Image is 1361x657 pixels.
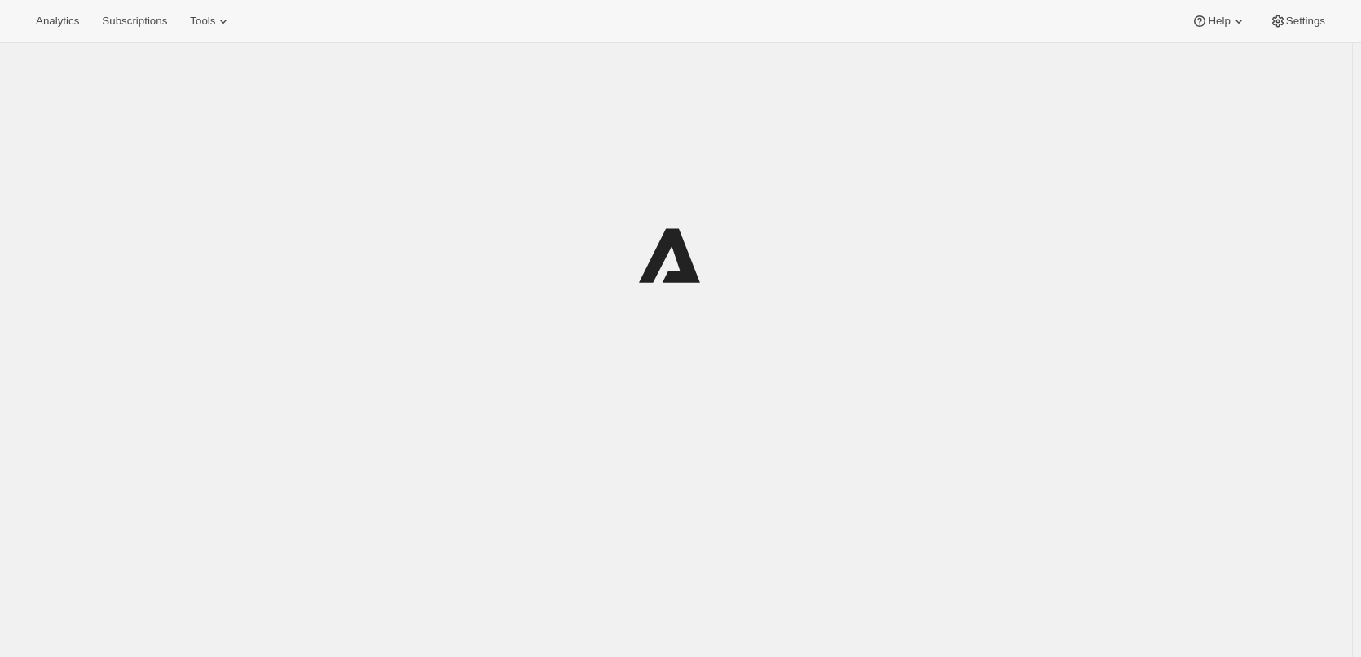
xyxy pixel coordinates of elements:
[36,15,79,28] span: Analytics
[1208,15,1230,28] span: Help
[102,15,167,28] span: Subscriptions
[1286,15,1325,28] span: Settings
[190,15,215,28] span: Tools
[1182,10,1256,33] button: Help
[180,10,241,33] button: Tools
[26,10,89,33] button: Analytics
[1260,10,1335,33] button: Settings
[92,10,177,33] button: Subscriptions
